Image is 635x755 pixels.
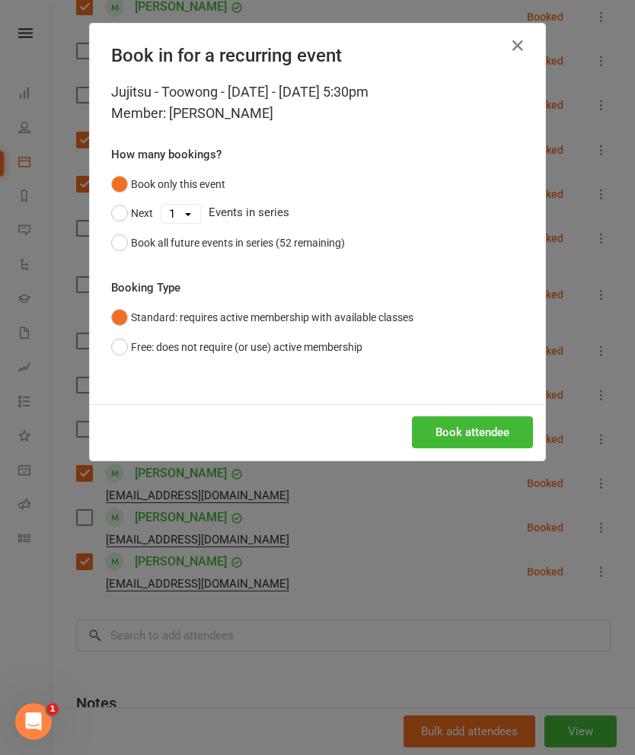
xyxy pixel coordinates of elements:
[412,416,533,448] button: Book attendee
[506,33,530,58] button: Close
[111,81,524,124] div: Jujitsu - Toowong - [DATE] - [DATE] 5:30pm Member: [PERSON_NAME]
[111,199,524,228] div: Events in series
[111,303,413,332] button: Standard: requires active membership with available classes
[111,279,180,297] label: Booking Type
[111,45,524,66] h4: Book in for a recurring event
[46,703,59,715] span: 1
[111,333,362,362] button: Free: does not require (or use) active membership
[111,228,345,257] button: Book all future events in series (52 remaining)
[131,234,345,251] div: Book all future events in series (52 remaining)
[111,145,222,164] label: How many bookings?
[15,703,52,740] iframe: Intercom live chat
[111,199,153,228] button: Next
[111,170,225,199] button: Book only this event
